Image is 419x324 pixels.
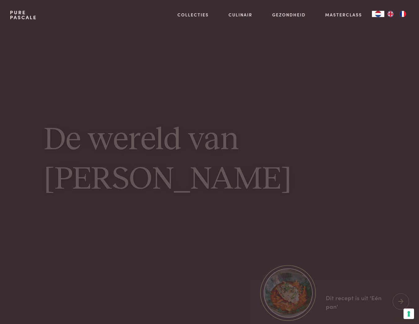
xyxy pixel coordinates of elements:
a: NL [372,11,384,17]
a: https://admin.purepascale.com/wp-content/uploads/2025/08/home_recept_link.jpg Dit recept is uit '... [250,281,419,323]
div: Dit recept is uit 'Eén pan' [326,293,388,311]
aside: Language selected: Nederlands [372,11,409,17]
ul: Language list [384,11,409,17]
a: Gezondheid [272,11,306,18]
h1: De wereld van [PERSON_NAME] [44,121,375,200]
a: Culinair [229,11,252,18]
a: FR [397,11,409,17]
a: EN [384,11,397,17]
a: Collecties [177,11,209,18]
button: Uw voorkeuren voor toestemming voor trackingtechnologieën [404,309,414,319]
img: https://admin.purepascale.com/wp-content/uploads/2025/08/home_recept_link.jpg [264,268,313,317]
a: PurePascale [10,10,37,20]
div: Language [372,11,384,17]
a: Masterclass [325,11,362,18]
